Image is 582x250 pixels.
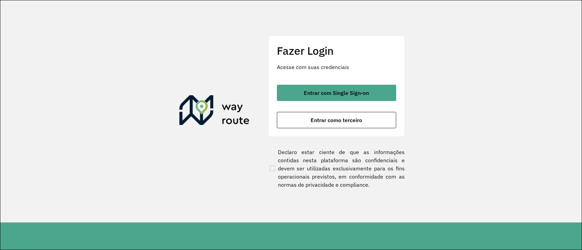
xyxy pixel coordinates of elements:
[277,44,396,57] h2: Fazer Login
[277,63,396,71] p: Acesse com suas credenciais
[268,148,405,189] label: Declaro estar ciente de que as informações contidas nesta plataforma são confidenciais e devem se...
[311,117,362,123] span: Entrar como terceiro
[179,95,250,128] img: Roteirizador AmbevTech
[277,112,396,128] button: button
[304,90,369,96] span: Entrar com Single Sign-on
[277,85,396,101] button: button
